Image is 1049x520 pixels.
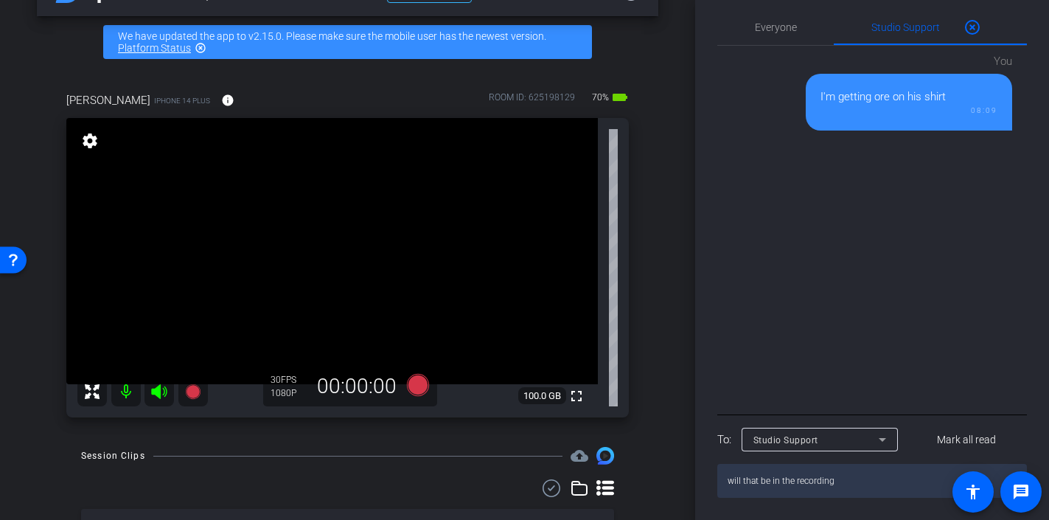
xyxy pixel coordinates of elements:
button: Mark all read [907,426,1028,453]
span: FPS [281,375,296,385]
span: Destinations for your clips [571,447,588,465]
span: iPhone 14 Plus [154,95,210,106]
span: 70% [590,86,611,109]
span: 100.0 GB [518,387,566,405]
div: To: [717,431,731,448]
span: [PERSON_NAME] [66,92,150,108]
mat-icon: settings [80,132,100,150]
mat-icon: cloud_upload [571,447,588,465]
div: You [806,53,1012,70]
mat-icon: accessibility [964,483,982,501]
mat-icon: message [1012,483,1030,501]
div: 1080P [271,387,307,399]
span: Studio Support [871,22,940,32]
mat-icon: highlight_off [963,18,981,36]
mat-icon: fullscreen [568,387,585,405]
div: 00:00:00 [307,374,406,399]
mat-icon: battery_std [611,89,629,106]
a: Platform Status [118,42,191,54]
span: Everyone [755,22,797,32]
div: Session Clips [81,448,145,463]
div: We have updated the app to v2.15.0. Please make sure the mobile user has the newest version. [103,25,592,59]
img: Session clips [596,447,614,465]
span: Mark all read [937,432,996,448]
mat-icon: info [221,94,234,107]
div: I'm getting ore on his shirt [820,89,997,105]
span: Studio Support [753,435,818,446]
mat-icon: highlight_off [195,42,206,54]
div: ROOM ID: 625198129 [489,91,575,112]
div: 08:09 [820,105,997,116]
div: 30 [271,374,307,386]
